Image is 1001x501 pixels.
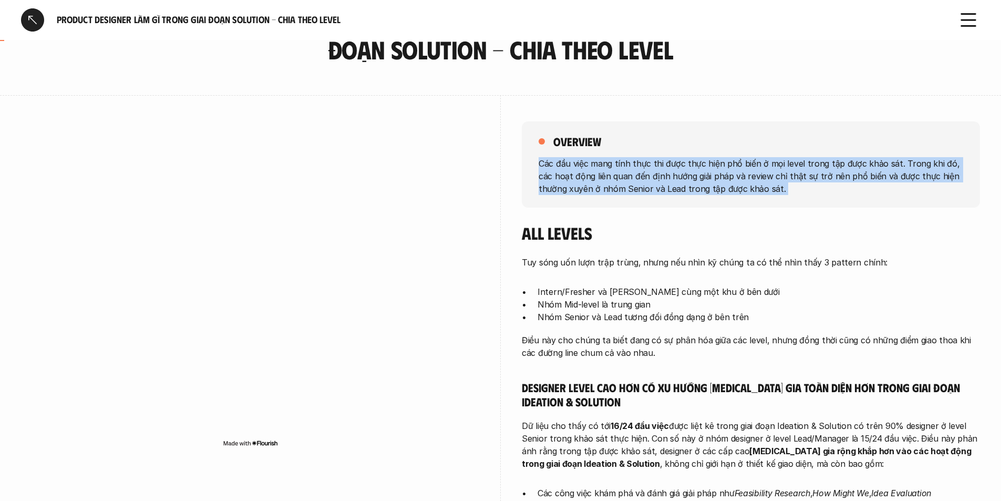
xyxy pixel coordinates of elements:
p: Các công việc khám phá và đánh giá giải pháp như , , [538,487,980,499]
p: Dữ liệu cho thấy có tới được liệt kê trong giai đoạn Ideation & Solution có trên 90% designer ở l... [522,420,980,470]
p: Điều này cho chúng ta biết đang có sự phân hóa giữa các level, nhưng đồng thời cũng có những điểm... [522,334,980,359]
h6: Product Designer làm gì trong giai đoạn Solution - Chia theo Level [57,14,944,26]
p: Tuy sóng uốn lượn trập trùng, nhưng nếu nhìn kỹ chúng ta có thể nhìn thấy 3 pattern chính: [522,256,980,269]
h5: Designer level cao hơn có xu hướng [MEDICAL_DATA] gia toàn diện hơn trong giai đoạn Ideation & So... [522,380,980,409]
em: Feasibility Research [735,488,810,498]
p: Nhóm Senior và Lead tương đối đồng dạng ở bên trên [538,311,980,323]
p: Các đầu việc mang tính thực thi được thực hiện phổ biến ở mọi level trong tập được khảo sát. Tron... [539,157,963,195]
p: Intern/Fresher và [PERSON_NAME] cùng một khu ở bên dưới [538,285,980,298]
em: How Might We [812,488,869,498]
p: Nhóm Mid-level là trung gian [538,298,980,311]
strong: [MEDICAL_DATA] gia rộng khắp hơn vào các hoạt động trong giai đoạn Ideation & Solution [522,446,973,469]
em: Idea Evaluation [871,488,931,498]
h4: All Levels [522,223,980,243]
h5: overview [553,134,601,149]
iframe: Interactive or visual content [21,121,479,437]
strong: 16/24 đầu việc [611,421,669,431]
img: Made with Flourish [223,439,278,447]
